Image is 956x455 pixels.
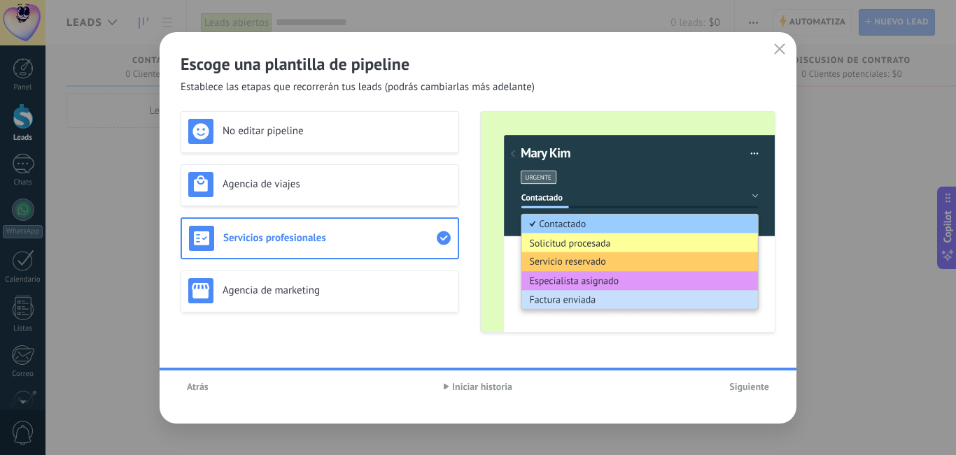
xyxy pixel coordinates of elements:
[223,231,437,245] h3: Servicios profesionales
[223,284,451,297] h3: Agencia de marketing
[223,124,451,138] h3: No editar pipeline
[723,376,775,397] button: Siguiente
[437,376,519,397] button: Iniciar historia
[181,376,215,397] button: Atrás
[452,382,512,391] span: Iniciar historia
[223,178,451,191] h3: Agencia de viajes
[729,382,769,391] span: Siguiente
[181,80,535,94] span: Establece las etapas que recorrerán tus leads (podrás cambiarlas más adelante)
[187,382,209,391] span: Atrás
[181,53,775,75] h2: Escoge una plantilla de pipeline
